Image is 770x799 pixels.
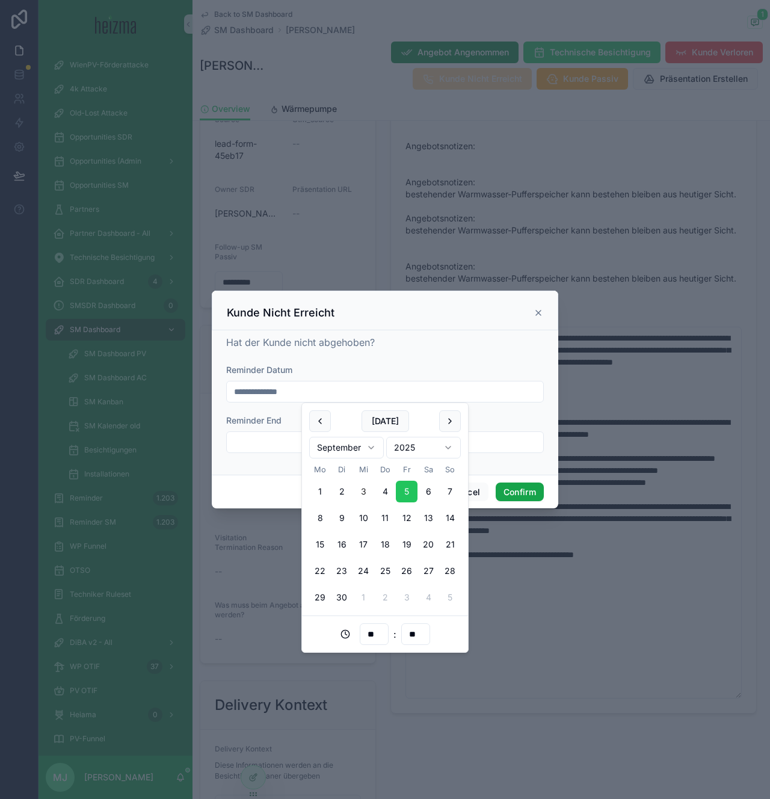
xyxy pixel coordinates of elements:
[417,507,439,529] button: Samstag, 13. September 2025
[309,623,461,645] div: :
[417,534,439,555] button: Samstag, 20. September 2025
[374,560,396,582] button: Donnerstag, 25. September 2025
[227,306,334,320] h3: Kunde Nicht Erreicht
[396,560,417,582] button: Freitag, 26. September 2025
[374,534,396,555] button: Donnerstag, 18. September 2025
[353,534,374,555] button: Mittwoch, 17. September 2025
[331,587,353,608] button: Dienstag, 30. September 2025
[226,336,375,348] span: Hat der Kunde nicht abgehoben?
[396,481,417,502] button: Freitag, 5. September 2025, selected
[226,365,292,375] span: Reminder Datum
[396,534,417,555] button: Freitag, 19. September 2025
[396,587,417,608] button: Freitag, 3. Oktober 2025
[353,463,374,476] th: Mittwoch
[374,463,396,476] th: Donnerstag
[331,507,353,529] button: Dienstag, 9. September 2025
[353,560,374,582] button: Mittwoch, 24. September 2025
[353,587,374,608] button: Mittwoch, 1. Oktober 2025
[439,507,461,529] button: Sonntag, 14. September 2025
[439,560,461,582] button: Sonntag, 28. September 2025
[309,463,331,476] th: Montag
[309,507,331,529] button: Montag, 8. September 2025
[396,463,417,476] th: Freitag
[417,587,439,608] button: Samstag, 4. Oktober 2025
[439,587,461,608] button: Sonntag, 5. Oktober 2025
[439,463,461,476] th: Sonntag
[362,410,409,432] button: [DATE]
[331,463,353,476] th: Dienstag
[353,481,374,502] button: Today, Mittwoch, 3. September 2025
[309,587,331,608] button: Montag, 29. September 2025
[309,463,461,608] table: September 2025
[309,534,331,555] button: Montag, 15. September 2025
[331,534,353,555] button: Dienstag, 16. September 2025
[374,587,396,608] button: Donnerstag, 2. Oktober 2025
[417,481,439,502] button: Samstag, 6. September 2025
[353,507,374,529] button: Mittwoch, 10. September 2025
[374,507,396,529] button: Donnerstag, 11. September 2025
[309,560,331,582] button: Montag, 22. September 2025
[439,534,461,555] button: Sonntag, 21. September 2025
[374,481,396,502] button: Donnerstag, 4. September 2025
[309,481,331,502] button: Montag, 1. September 2025
[226,415,282,425] span: Reminder End
[417,560,439,582] button: Samstag, 27. September 2025
[417,463,439,476] th: Samstag
[331,481,353,502] button: Dienstag, 2. September 2025
[439,481,461,502] button: Sonntag, 7. September 2025
[396,507,417,529] button: Freitag, 12. September 2025
[331,560,353,582] button: Dienstag, 23. September 2025
[496,483,544,502] button: Confirm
